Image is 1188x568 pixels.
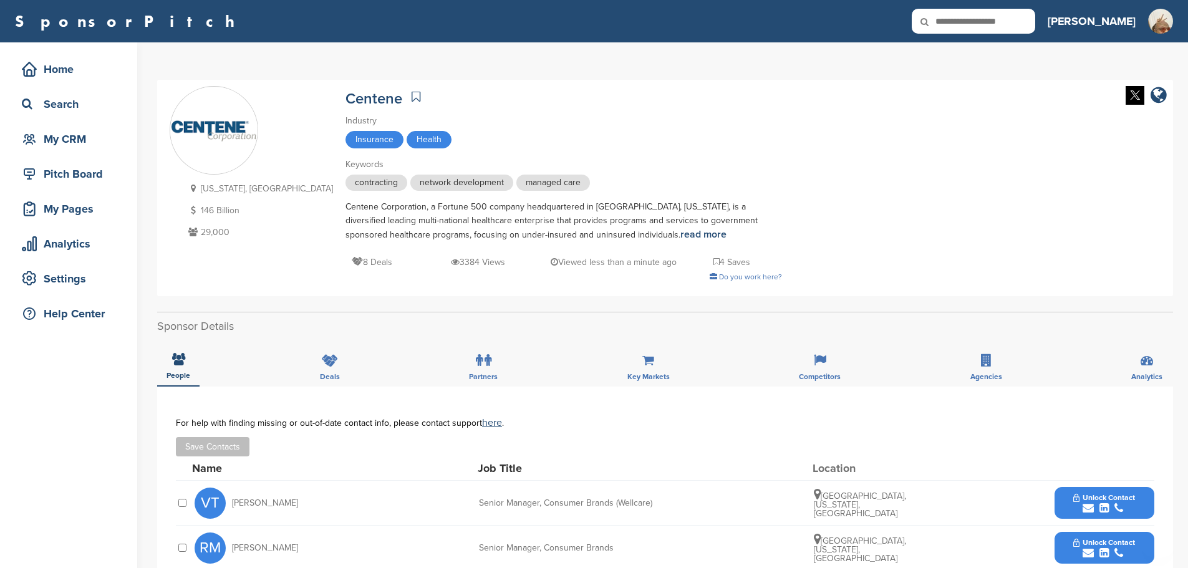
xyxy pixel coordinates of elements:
[167,372,190,379] span: People
[1058,529,1150,567] button: Unlock Contact
[451,254,505,270] p: 3384 Views
[1126,86,1144,105] img: Twitter white
[479,499,666,508] div: Senior Manager, Consumer Brands (Wellcare)
[157,318,1173,335] h2: Sponsor Details
[176,437,249,456] button: Save Contacts
[176,418,1154,428] div: For help with finding missing or out-of-date contact info, please contact support .
[479,544,666,552] div: Senior Manager, Consumer Brands
[12,160,125,188] a: Pitch Board
[12,125,125,153] a: My CRM
[516,175,590,191] span: managed care
[170,87,258,175] img: Sponsorpitch & Centene
[12,90,125,118] a: Search
[551,254,677,270] p: Viewed less than a minute ago
[627,373,670,380] span: Key Markets
[713,254,750,270] p: 4 Saves
[192,463,329,474] div: Name
[19,198,125,220] div: My Pages
[345,200,782,242] div: Centene Corporation, a Fortune 500 company headquartered in [GEOGRAPHIC_DATA], [US_STATE], is a d...
[185,203,333,218] p: 146 Billion
[482,416,502,429] a: here
[19,267,125,290] div: Settings
[1073,493,1135,502] span: Unlock Contact
[407,131,452,148] span: Health
[232,499,298,508] span: [PERSON_NAME]
[345,114,782,128] div: Industry
[1151,86,1167,107] a: company link
[345,90,402,108] a: Centene
[1073,538,1135,547] span: Unlock Contact
[410,175,513,191] span: network development
[1138,518,1178,558] iframe: Button to launch messaging window
[12,195,125,223] a: My Pages
[710,272,782,281] a: Do you work here?
[19,128,125,150] div: My CRM
[19,58,125,80] div: Home
[719,272,782,281] span: Do you work here?
[352,254,392,270] p: 8 Deals
[345,158,782,171] div: Keywords
[345,131,403,148] span: Insurance
[195,532,226,564] span: RM
[814,536,906,564] span: [GEOGRAPHIC_DATA], [US_STATE], [GEOGRAPHIC_DATA]
[345,175,407,191] span: contracting
[15,13,243,29] a: SponsorPitch
[12,264,125,293] a: Settings
[970,373,1002,380] span: Agencies
[19,163,125,185] div: Pitch Board
[12,299,125,328] a: Help Center
[195,488,226,519] span: VT
[799,373,841,380] span: Competitors
[19,302,125,325] div: Help Center
[19,93,125,115] div: Search
[232,544,298,552] span: [PERSON_NAME]
[478,463,665,474] div: Job Title
[12,55,125,84] a: Home
[12,229,125,258] a: Analytics
[185,181,333,196] p: [US_STATE], [GEOGRAPHIC_DATA]
[1131,373,1162,380] span: Analytics
[320,373,340,380] span: Deals
[1048,7,1136,35] a: [PERSON_NAME]
[19,233,125,255] div: Analytics
[680,228,727,241] a: read more
[1048,12,1136,30] h3: [PERSON_NAME]
[469,373,498,380] span: Partners
[813,463,906,474] div: Location
[185,224,333,240] p: 29,000
[1058,484,1150,522] button: Unlock Contact
[814,491,906,519] span: [GEOGRAPHIC_DATA], [US_STATE], [GEOGRAPHIC_DATA]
